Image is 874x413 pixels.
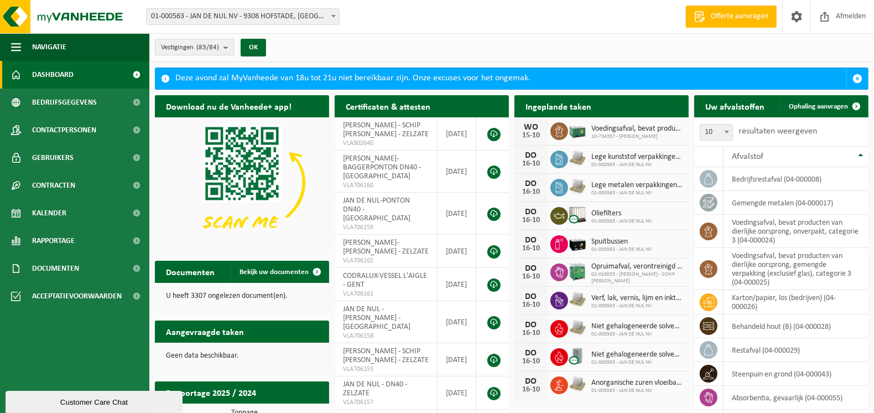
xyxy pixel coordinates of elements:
[568,261,587,282] img: PB-HB-1400-HPE-GN-11
[568,290,587,309] img: LP-PA-00000-WDN-11
[724,191,868,215] td: gemengde metalen (04-000017)
[335,95,441,117] h2: Certificaten & attesten
[240,269,309,276] span: Bekijk uw documenten
[343,272,427,289] span: CODRALUX-VESSEL L'AIGLE - GENT
[568,375,587,394] img: LP-PA-00000-WDN-11
[591,162,683,168] span: 01-000563 - JAN DE NUL NV
[6,389,185,413] iframe: chat widget
[231,261,328,283] a: Bekijk uw documenten
[591,294,683,303] span: Verf, lak, vernis, lijm en inkt, industrieel in kleinverpakking
[343,181,429,190] span: VLA706160
[568,177,587,196] img: LP-PA-00000-WDN-11
[591,350,683,359] span: Niet gehalogeneerde solventen - hoogcalorisch in 200lt-vat
[32,255,79,282] span: Documenten
[155,261,226,282] h2: Documenten
[591,209,652,218] span: Oliefilters
[32,227,75,255] span: Rapportage
[520,273,542,281] div: 16-10
[591,331,683,338] span: 01-000563 - JAN DE NUL NV
[196,44,219,51] count: (83/84)
[591,181,683,190] span: Lege metalen verpakkingen van verf en/of inkt (schraapschoon)
[147,9,339,24] span: 01-000563 - JAN DE NUL NV - 9308 HOFSTADE, TRAGEL 60
[591,388,683,394] span: 01-000563 - JAN DE NUL NV
[520,179,542,188] div: DO
[343,121,429,138] span: [PERSON_NAME] - SCHIP [PERSON_NAME] - ZELZATE
[175,68,846,89] div: Deze avond zal MyVanheede van 18u tot 21u niet bereikbaar zijn. Onze excuses voor het ongemak.
[520,349,542,358] div: DO
[520,358,542,365] div: 16-10
[591,190,683,197] span: 01-000563 - JAN DE NUL NV
[591,359,683,366] span: 01-000563 - JAN DE NUL NV
[155,381,267,403] h2: Rapportage 2025 / 2024
[520,301,542,309] div: 16-10
[724,314,868,338] td: behandeld hout (B) (04-000028)
[343,305,410,331] span: JAN DE NUL - [PERSON_NAME] - [GEOGRAPHIC_DATA]
[591,262,683,271] span: Opruimafval, verontreinigd met olie
[155,39,234,55] button: Vestigingen(83/84)
[724,248,868,290] td: voedingsafval, bevat producten van dierlijke oorsprong, gemengde verpakking (exclusief glas), cat...
[520,264,542,273] div: DO
[591,322,683,331] span: Niet gehalogeneerde solventen - hoogcalorisch in kleinverpakking
[520,132,542,140] div: 15-10
[155,117,329,248] img: Download de VHEPlus App
[343,398,429,407] span: VLA706157
[591,246,652,253] span: 01-000563 - JAN DE NUL NV
[520,245,542,252] div: 16-10
[568,347,587,365] img: LP-LD-00200-CU
[32,282,122,310] span: Acceptatievoorwaarden
[343,154,421,180] span: [PERSON_NAME]- BAGGERPONTON DN40 - [GEOGRAPHIC_DATA]
[591,125,683,133] span: Voedingsafval, bevat producten van dierlijke oorsprong, gemengde verpakking (exc...
[520,321,542,329] div: DO
[32,199,66,227] span: Kalender
[520,151,542,160] div: DO
[724,386,868,410] td: absorbentia, gevaarlijk (04-000055)
[32,33,66,61] span: Navigatie
[438,343,476,376] td: [DATE]
[724,338,868,362] td: restafval (04-000029)
[146,8,340,25] span: 01-000563 - JAN DE NUL NV - 9308 HOFSTADE, TRAGEL 60
[166,352,318,360] p: Geen data beschikbaar.
[568,318,587,337] img: LP-PA-00000-WDN-11
[32,116,96,144] span: Contactpersonen
[591,238,652,246] span: Spuitbussen
[732,152,763,161] span: Afvalstof
[520,123,542,132] div: WO
[724,290,868,314] td: karton/papier, los (bedrijven) (04-000026)
[343,256,429,265] span: VLA706162
[343,290,429,298] span: VLA706161
[568,149,587,168] img: LP-PA-00000-WDN-11
[161,39,219,56] span: Vestigingen
[694,95,776,117] h2: Uw afvalstoffen
[591,271,683,285] span: 02-010033 - [PERSON_NAME] - SCHIP [PERSON_NAME]
[438,301,476,343] td: [DATE]
[591,133,683,140] span: 10-734357 - [PERSON_NAME]
[343,223,429,232] span: VLA706159
[32,172,75,199] span: Contracten
[514,95,602,117] h2: Ingeplande taken
[343,139,429,148] span: VLA902640
[520,188,542,196] div: 16-10
[708,11,771,22] span: Offerte aanvragen
[32,144,74,172] span: Gebruikers
[343,332,429,340] span: VLA706158
[343,197,410,223] span: JAN DE NUL-PONTON DN40 - [GEOGRAPHIC_DATA]
[700,125,732,140] span: 10
[520,236,542,245] div: DO
[438,376,476,410] td: [DATE]
[724,362,868,386] td: steenpuin en grond (04-000043)
[343,365,429,374] span: VLA706155
[520,386,542,394] div: 16-10
[343,239,429,256] span: [PERSON_NAME]-[PERSON_NAME] - ZELZATE
[438,151,476,193] td: [DATE]
[568,121,587,140] img: PB-LB-0680-HPE-GN-01
[700,124,733,141] span: 10
[166,292,318,300] p: U heeft 3307 ongelezen document(en).
[155,321,255,342] h2: Aangevraagde taken
[568,234,587,252] img: PB-LB-0680-HPE-BK-11
[591,218,652,225] span: 01-000563 - JAN DE NUL NV
[438,235,476,268] td: [DATE]
[32,61,74,89] span: Dashboard
[738,127,817,136] label: resultaten weergeven
[591,379,683,388] span: Anorganische zuren vloeibaar in kleinverpakking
